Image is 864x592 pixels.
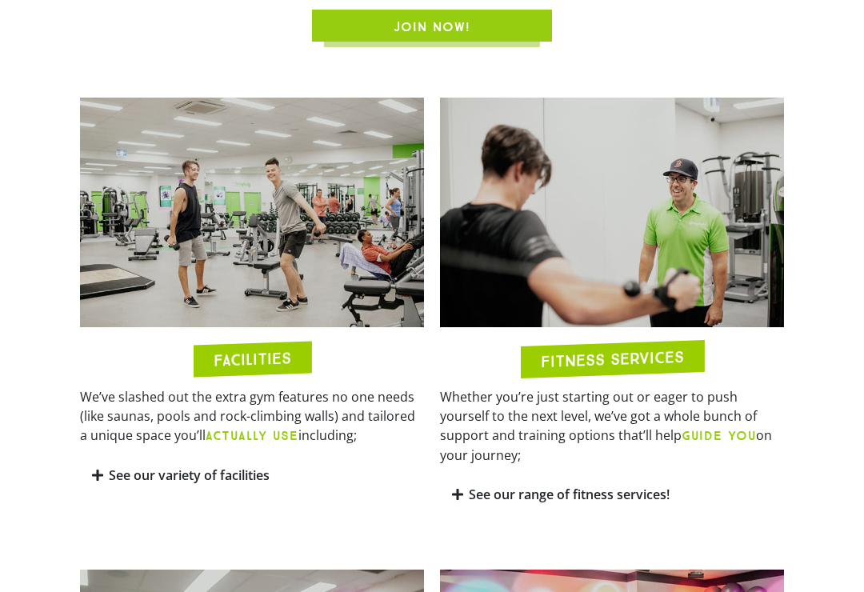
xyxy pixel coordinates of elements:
span: JOIN NOW! [394,18,470,37]
a: See our range of fitness services! [469,486,670,503]
div: See our variety of facilities [80,457,424,494]
a: See our variety of facilities [109,466,270,484]
b: ACTUALLY USE [206,428,298,443]
h2: FACILITIES [214,350,291,368]
a: JOIN NOW! [312,10,552,42]
p: Whether you’re just starting out or eager to push yourself to the next level, we’ve got a whole b... [440,387,784,465]
p: We’ve slashed out the extra gym features no one needs (like saunas, pools and rock-climbing walls... [80,387,424,446]
h2: FITNESS SERVICES [541,349,684,370]
b: GUIDE YOU [682,428,756,443]
div: See our range of fitness services! [440,476,784,514]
